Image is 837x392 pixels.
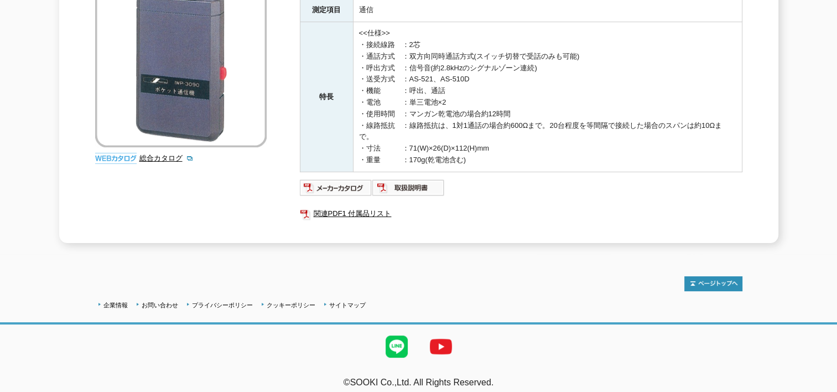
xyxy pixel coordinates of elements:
a: 総合カタログ [139,154,194,162]
img: トップページへ [684,276,742,291]
a: メーカーカタログ [300,186,372,194]
img: LINE [375,324,419,369]
th: 特長 [300,22,353,172]
a: サイトマップ [329,302,366,308]
a: 取扱説明書 [372,186,445,194]
img: メーカーカタログ [300,179,372,197]
a: クッキーポリシー [267,302,315,308]
img: webカタログ [95,153,137,164]
a: お問い合わせ [142,302,178,308]
a: プライバシーポリシー [192,302,253,308]
img: YouTube [419,324,463,369]
td: <<仕様>> ・接続線路 ：2芯 ・通話方式 ：双方向同時通話方式(スイッチ切替で受話のみも可能) ・呼出方式 ：信号音(約2.8kHzのシグナルゾーン連続) ・送受方式 ：AS-521、AS-... [353,22,742,172]
img: 取扱説明書 [372,179,445,197]
a: 企業情報 [103,302,128,308]
a: 関連PDF1 付属品リスト [300,207,742,221]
